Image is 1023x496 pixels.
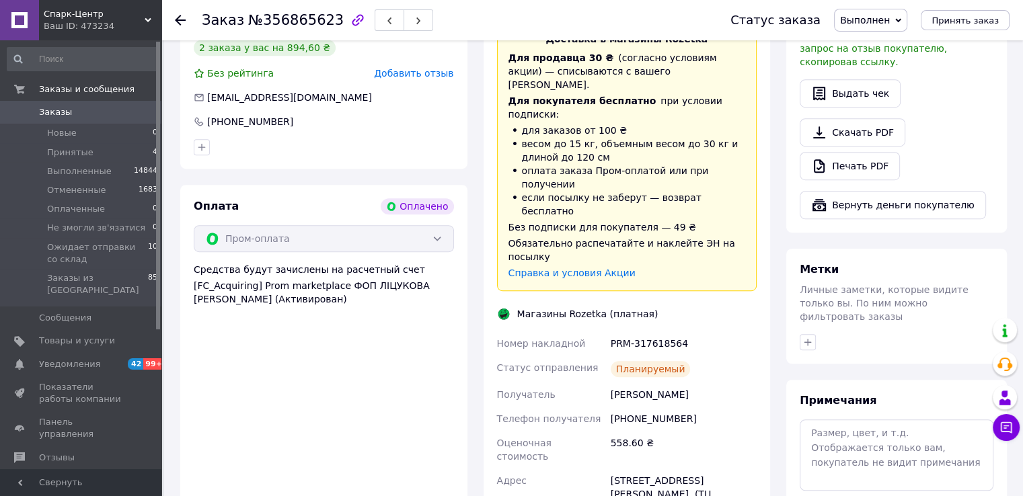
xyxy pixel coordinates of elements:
[508,51,746,91] div: (согласно условиям акции) — списываются с вашего [PERSON_NAME].
[39,335,115,347] span: Товары и услуги
[44,20,161,32] div: Ваш ID: 473234
[508,191,746,218] li: если посылку не заберут — возврат бесплатно
[800,30,983,67] span: У вас есть 30 дней, чтобы отправить запрос на отзыв покупателю, скопировав ссылку.
[148,272,157,296] span: 85
[508,137,746,164] li: весом до 15 кг, объемным весом до 30 кг и длиной до 120 см
[608,331,759,356] div: PRM-317618564
[206,115,295,128] div: [PHONE_NUMBER]
[39,312,91,324] span: Сообщения
[39,106,72,118] span: Заказы
[39,83,135,95] span: Заказы и сообщения
[47,272,148,296] span: Заказы из [GEOGRAPHIC_DATA]
[730,13,821,27] div: Статус заказа
[194,263,454,306] div: Средства будут зачислены на расчетный счет
[39,381,124,405] span: Показатели работы компании
[800,152,900,180] a: Печать PDF
[514,307,662,321] div: Магазины Rozetka (платная)
[39,416,124,440] span: Панель управления
[993,414,1020,441] button: Чат с покупателем
[608,382,759,407] div: [PERSON_NAME]
[800,263,839,276] span: Метки
[202,12,244,28] span: Заказ
[508,124,746,137] li: для заказов от 100 ₴
[497,362,599,373] span: Статус отправления
[39,358,100,370] span: Уведомления
[497,413,601,424] span: Телефон получателя
[44,8,145,20] span: Спарк-Центр
[921,10,1010,30] button: Принять заказ
[508,164,746,191] li: оплата заказа Пром-оплатой или при получении
[608,431,759,468] div: 558.60 ₴
[139,184,157,196] span: 1683
[932,15,999,26] span: Принять заказ
[248,12,344,28] span: №356865623
[47,184,106,196] span: Отмененные
[374,68,453,79] span: Добавить отзыв
[153,203,157,215] span: 0
[207,68,274,79] span: Без рейтинга
[194,200,239,212] span: Оплата
[47,127,77,139] span: Новые
[508,95,656,106] span: Для покупателя бесплатно
[508,237,746,263] div: Обязательно распечатайте и наклейте ЭН на посылку
[7,47,159,71] input: Поиск
[800,118,905,147] a: Скачать PDF
[47,147,93,159] span: Принятые
[47,241,148,265] span: Ожидает отправки со склад
[47,165,112,177] span: Выполненные
[497,475,527,486] span: Адрес
[47,222,145,234] span: Не змогли зв'язатися
[497,438,552,462] span: Оценочная стоимость
[381,198,453,214] div: Оплачено
[194,279,454,306] div: [FC_Acquiring] Prom marketplace ФОП ЛІЦУКОВА [PERSON_NAME] (Активирован)
[497,389,556,400] span: Получатель
[611,361,691,377] div: Планируемый
[508,52,614,63] span: Для продавца 30 ₴
[508,94,746,121] div: при условии подписки:
[143,358,165,370] span: 99+
[153,222,157,234] span: 0
[134,165,157,177] span: 14844
[840,15,890,26] span: Выполнен
[47,203,105,215] span: Оплаченные
[800,394,876,407] span: Примечания
[153,127,157,139] span: 0
[207,92,372,103] span: [EMAIL_ADDRESS][DOMAIN_NAME]
[800,191,986,219] button: Вернуть деньги покупателю
[148,241,157,265] span: 10
[508,220,746,234] div: Без подписки для покупателя — 49 ₴
[39,452,75,464] span: Отзывы
[497,338,586,349] span: Номер накладной
[153,147,157,159] span: 4
[194,40,336,56] div: 2 заказа у вас на 894,60 ₴
[800,284,969,322] span: Личные заметки, которые видите только вы. По ним можно фильтровать заказы
[800,79,901,108] button: Выдать чек
[508,267,636,278] a: Справка и условия Акции
[175,13,186,27] div: Вернуться назад
[608,407,759,431] div: [PHONE_NUMBER]
[128,358,143,370] span: 42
